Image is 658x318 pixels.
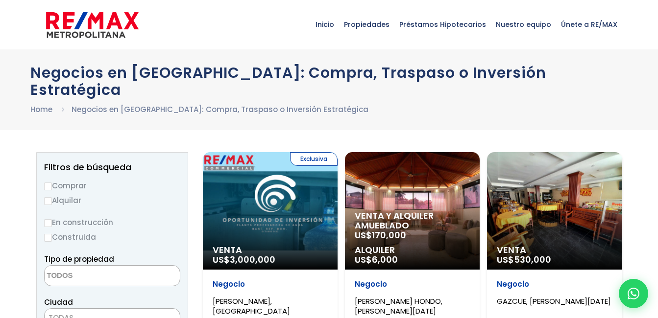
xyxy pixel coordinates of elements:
li: Negocios en [GEOGRAPHIC_DATA]: Compra, Traspaso o Inversión Estratégica [72,103,368,115]
span: Tipo de propiedad [44,254,114,264]
h2: Filtros de búsqueda [44,162,180,172]
span: US$ [497,253,551,266]
span: Venta [497,245,612,255]
img: remax-metropolitana-logo [46,10,139,40]
span: Exclusiva [290,152,338,166]
span: Ciudad [44,297,73,307]
span: GAZCUE, [PERSON_NAME][DATE] [497,296,611,306]
p: Negocio [497,279,612,289]
label: Construida [44,231,180,243]
span: Propiedades [339,10,394,39]
a: Home [30,104,52,114]
input: Alquilar [44,197,52,205]
p: Negocio [355,279,470,289]
span: Nuestro equipo [491,10,556,39]
p: Negocio [213,279,328,289]
label: Comprar [44,180,180,192]
label: Alquilar [44,194,180,206]
span: US$ [355,229,406,241]
h1: Negocios en [GEOGRAPHIC_DATA]: Compra, Traspaso o Inversión Estratégica [30,64,628,98]
input: Comprar [44,182,52,190]
textarea: Search [45,266,140,287]
span: 3,000,000 [230,253,275,266]
span: Venta y alquiler amueblado [355,211,470,230]
span: US$ [355,253,398,266]
input: En construcción [44,219,52,227]
span: 6,000 [372,253,398,266]
span: [PERSON_NAME], [GEOGRAPHIC_DATA] [213,296,290,316]
span: [PERSON_NAME] HONDO, [PERSON_NAME][DATE] [355,296,442,316]
span: 530,000 [514,253,551,266]
span: Únete a RE/MAX [556,10,622,39]
label: En construcción [44,216,180,228]
span: Inicio [311,10,339,39]
span: Préstamos Hipotecarios [394,10,491,39]
span: Venta [213,245,328,255]
input: Construida [44,234,52,242]
span: Alquiler [355,245,470,255]
span: US$ [213,253,275,266]
span: 170,000 [372,229,406,241]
